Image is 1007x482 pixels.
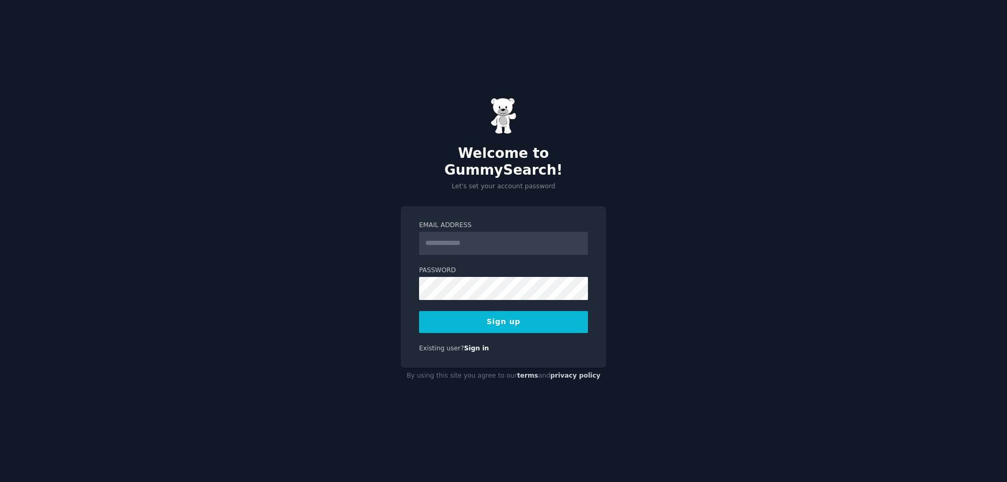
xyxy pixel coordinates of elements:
p: Let's set your account password [401,182,606,191]
a: privacy policy [550,372,601,379]
div: By using this site you agree to our and [401,368,606,384]
h2: Welcome to GummySearch! [401,145,606,178]
label: Email Address [419,221,588,230]
span: Existing user? [419,345,464,352]
a: Sign in [464,345,489,352]
button: Sign up [419,311,588,333]
label: Password [419,266,588,275]
img: Gummy Bear [490,98,517,134]
a: terms [517,372,538,379]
